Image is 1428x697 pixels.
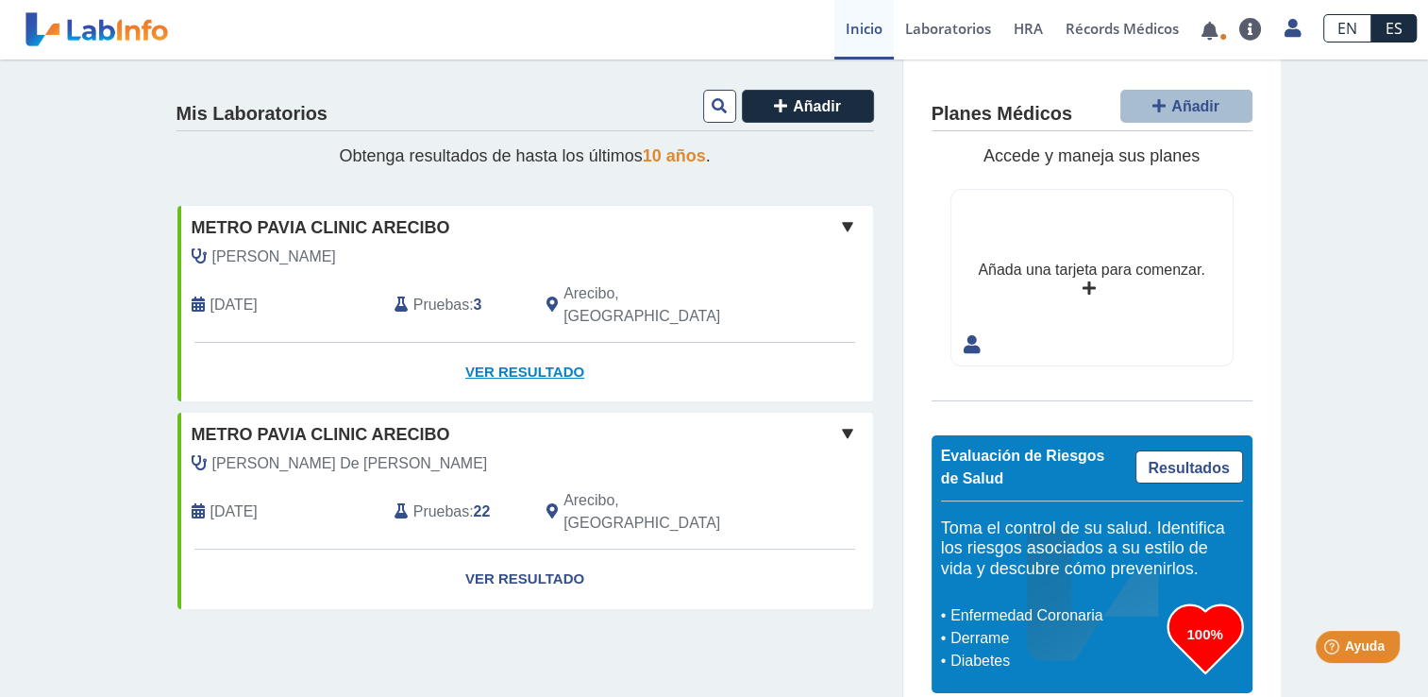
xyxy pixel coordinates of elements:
span: 2025-09-11 [210,294,258,316]
span: Añadir [793,98,841,114]
button: Añadir [742,90,874,123]
a: Resultados [1135,450,1243,484]
span: Evaluación de Riesgos de Salud [941,448,1105,486]
span: Obtenga resultados de hasta los últimos . [339,146,710,165]
b: 3 [474,297,482,313]
span: Ortiz De La Cruz, Maria [212,452,488,475]
span: Pruebas [413,501,469,523]
div: : [380,489,532,535]
span: Metro Pavia Clinic Arecibo [192,422,450,448]
li: Diabetes [946,650,1168,672]
span: Arecibo, PR [563,282,772,328]
span: HRA [1014,19,1043,38]
b: 22 [474,503,491,519]
button: Añadir [1120,90,1252,123]
span: Metro Pavia Clinic Arecibo [192,215,450,241]
a: Ver Resultado [177,343,873,402]
span: 10 años [643,146,706,165]
li: Enfermedad Coronaria [946,604,1168,627]
h4: Mis Laboratorios [176,103,328,126]
iframe: Help widget launcher [1260,623,1407,676]
div: : [380,282,532,328]
a: Ver Resultado [177,550,873,609]
span: Barrios, Francisco [212,246,336,268]
a: EN [1323,14,1371,42]
h4: Planes Médicos [932,103,1072,126]
li: Derrame [946,627,1168,650]
span: Añadir [1171,98,1219,114]
div: Añada una tarjeta para comenzar. [978,259,1204,281]
span: Pruebas [413,294,469,316]
h3: 100% [1168,622,1243,646]
span: 2024-06-07 [210,501,258,523]
a: ES [1371,14,1417,42]
h5: Toma el control de su salud. Identifica los riesgos asociados a su estilo de vida y descubre cómo... [941,518,1243,580]
span: Accede y maneja sus planes [983,146,1200,165]
span: Arecibo, PR [563,489,772,535]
